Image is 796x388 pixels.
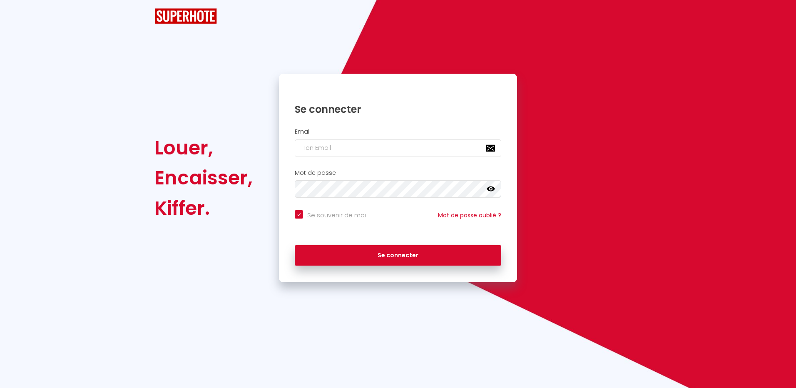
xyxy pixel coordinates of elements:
[154,133,253,163] div: Louer,
[295,139,501,157] input: Ton Email
[154,193,253,223] div: Kiffer.
[154,8,217,24] img: SuperHote logo
[295,245,501,266] button: Se connecter
[438,211,501,219] a: Mot de passe oublié ?
[295,128,501,135] h2: Email
[154,163,253,193] div: Encaisser,
[295,169,501,177] h2: Mot de passe
[295,103,501,116] h1: Se connecter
